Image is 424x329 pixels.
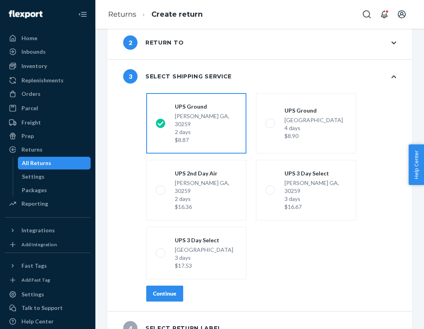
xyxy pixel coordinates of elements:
div: Return to [123,35,184,50]
a: Packages [18,184,91,197]
div: [GEOGRAPHIC_DATA] [175,246,233,270]
div: [PERSON_NAME] GA, 30259 [285,179,347,211]
a: Talk to Support [5,302,91,314]
a: Parcel [5,102,91,115]
a: Returns [108,10,136,19]
div: UPS 2nd Day Air [175,169,237,177]
button: Help Center [409,144,424,185]
div: Fast Tags [21,262,47,270]
button: Continue [146,286,183,302]
div: 3 days [175,254,233,262]
a: Replenishments [5,74,91,87]
div: UPS 3 Day Select [285,169,347,177]
button: Integrations [5,224,91,237]
div: Home [21,34,37,42]
div: Inbounds [21,48,46,56]
img: Flexport logo [9,10,43,18]
div: 4 days [285,124,343,132]
div: UPS 3 Day Select [175,236,233,244]
div: Packages [22,186,47,194]
div: $8.90 [285,132,343,140]
div: Continue [153,290,176,298]
div: Settings [22,173,45,181]
div: Prep [21,132,34,140]
div: $8.87 [175,136,237,144]
div: Orders [21,90,41,98]
div: $16.67 [285,203,347,211]
div: Integrations [21,226,55,234]
span: 2 [123,35,137,50]
a: Inbounds [5,45,91,58]
div: Select shipping service [123,69,232,84]
a: Help Center [5,315,91,328]
div: Returns [21,146,43,154]
div: Add Integration [21,241,57,248]
button: Open notifications [376,6,392,22]
a: Reporting [5,197,91,210]
div: UPS Ground [175,103,237,111]
button: Fast Tags [5,259,91,272]
div: [PERSON_NAME] GA, 30259 [175,112,237,144]
div: 2 days [175,195,237,203]
button: Open account menu [394,6,410,22]
div: $16.36 [175,203,237,211]
div: Talk to Support [21,304,63,312]
div: Settings [21,290,44,298]
div: $17.53 [175,262,233,270]
div: Parcel [21,104,38,112]
a: Add Fast Tag [5,275,91,285]
div: Reporting [21,200,48,208]
button: Close Navigation [75,6,91,22]
div: Help Center [21,317,54,325]
button: Open Search Box [359,6,375,22]
div: Replenishments [21,76,64,84]
a: Home [5,32,91,45]
ol: breadcrumbs [102,3,209,26]
a: Orders [5,88,91,100]
a: Settings [18,170,91,183]
div: All Returns [22,159,51,167]
div: 2 days [175,128,237,136]
div: Inventory [21,62,47,70]
a: All Returns [18,157,91,169]
div: Add Fast Tag [21,276,50,283]
div: [PERSON_NAME] GA, 30259 [175,179,237,211]
div: UPS Ground [285,107,343,115]
a: Settings [5,288,91,301]
div: Freight [21,119,41,127]
div: [GEOGRAPHIC_DATA] [285,116,343,140]
a: Freight [5,116,91,129]
a: Prep [5,130,91,142]
a: Inventory [5,60,91,72]
div: 3 days [285,195,347,203]
a: Add Integration [5,240,91,249]
a: Returns [5,143,91,156]
span: 3 [123,69,137,84]
a: Create return [151,10,203,19]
